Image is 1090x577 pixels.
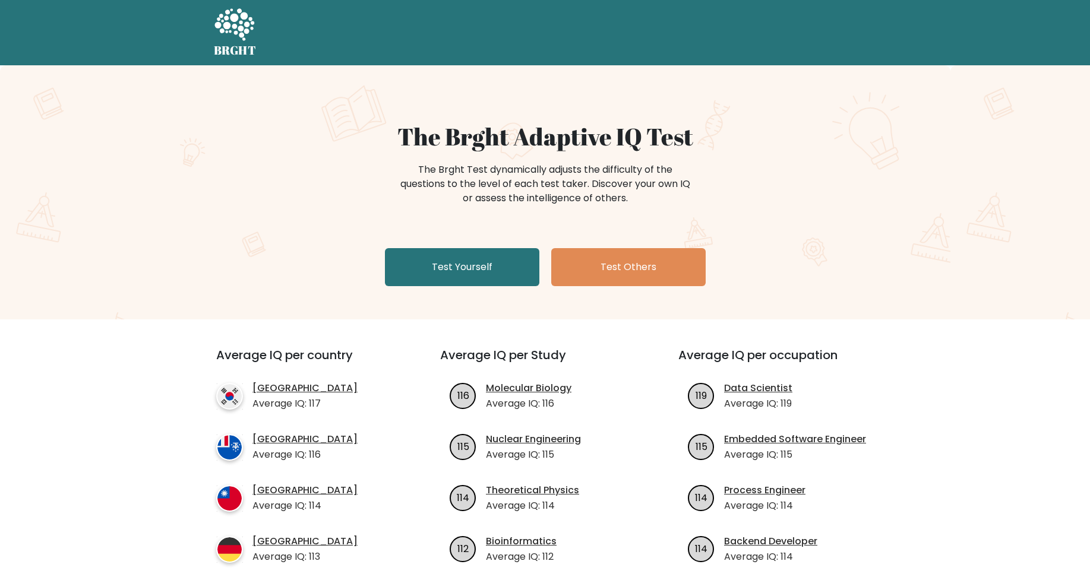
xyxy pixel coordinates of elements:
[385,248,539,286] a: Test Yourself
[695,541,707,555] text: 114
[724,534,817,549] a: Backend Developer
[252,432,358,446] a: [GEOGRAPHIC_DATA]
[252,483,358,497] a: [GEOGRAPHIC_DATA]
[724,448,866,462] p: Average IQ: 115
[678,348,888,376] h3: Average IQ per occupation
[255,122,835,151] h1: The Brght Adaptive IQ Test
[214,43,257,58] h5: BRGHT
[486,432,581,446] a: Nuclear Engineering
[397,163,694,205] div: The Brght Test dynamically adjusts the difficulty of the questions to the level of each test take...
[216,536,243,563] img: country
[214,5,257,61] a: BRGHT
[252,448,358,462] p: Average IQ: 116
[486,448,581,462] p: Average IQ: 115
[551,248,706,286] a: Test Others
[457,439,469,453] text: 115
[440,348,650,376] h3: Average IQ per Study
[724,381,792,395] a: Data Scientist
[724,483,805,497] a: Process Engineer
[252,397,358,411] p: Average IQ: 117
[486,397,571,411] p: Average IQ: 116
[457,541,469,555] text: 112
[696,439,707,453] text: 115
[724,397,792,411] p: Average IQ: 119
[216,348,397,376] h3: Average IQ per country
[252,499,358,513] p: Average IQ: 114
[457,490,469,504] text: 114
[252,550,358,564] p: Average IQ: 113
[724,550,817,564] p: Average IQ: 114
[252,534,358,549] a: [GEOGRAPHIC_DATA]
[486,499,579,513] p: Average IQ: 114
[216,434,243,461] img: country
[216,485,243,512] img: country
[486,483,579,497] a: Theoretical Physics
[252,381,358,395] a: [GEOGRAPHIC_DATA]
[724,432,866,446] a: Embedded Software Engineer
[486,534,557,549] a: Bioinformatics
[696,388,707,402] text: 119
[695,490,707,504] text: 114
[486,550,557,564] p: Average IQ: 112
[724,499,805,513] p: Average IQ: 114
[216,383,243,410] img: country
[486,381,571,395] a: Molecular Biology
[457,388,469,402] text: 116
